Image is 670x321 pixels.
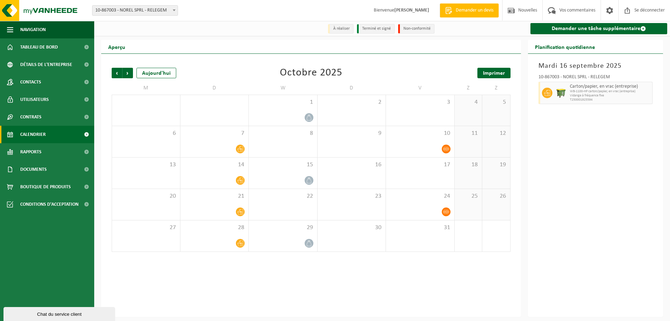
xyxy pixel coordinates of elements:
font: Calendrier [20,132,46,137]
font: Mardi 16 septembre 2025 [538,63,621,70]
font: Z [495,86,498,91]
font: T250001925594 [570,98,593,102]
font: 8 [310,130,313,137]
font: D [213,86,216,91]
font: 31 [444,224,450,231]
font: Imprimer [483,71,505,76]
font: 30 [375,224,381,231]
font: 19 [500,161,506,168]
font: Contacts [20,80,41,85]
font: 24 [444,193,450,199]
font: 16 [375,161,381,168]
a: Demander une tâche supplémentaire [530,23,668,34]
span: 10-867003 - NOREL SPRL - RELEGEM [92,5,178,16]
font: 12 [500,130,506,137]
font: 28 [238,224,244,231]
font: V [418,86,422,91]
span: 10-867003 - NOREL SPRL - RELEGEM [92,6,178,15]
font: 15 [307,161,313,168]
font: 2 [378,99,381,105]
font: 1 [310,99,313,105]
font: Planification quotidienne [535,45,595,50]
a: Imprimer [477,68,511,78]
font: 14 [238,161,244,168]
font: Terminé et signé [362,27,391,31]
img: WB-1100-HPE-GN-50 [556,88,566,98]
font: Demander une tâche supplémentaire [552,26,640,31]
font: Documents [20,167,47,172]
font: 10-867003 - NOREL SPRL - RELEGEM [538,74,610,80]
font: 22 [307,193,313,199]
font: Non-conformité [403,27,431,31]
font: Octobre 2025 [280,67,342,78]
font: Conditions d'acceptation [20,202,79,207]
font: 18 [471,161,478,168]
font: À réaliser [333,27,350,31]
font: Détails de l'entreprise [20,62,72,67]
font: 26 [500,193,506,199]
font: 23 [375,193,381,199]
font: 3 [447,99,450,105]
font: 27 [170,224,176,231]
a: Demander un devis [440,3,499,17]
font: Se déconnecter [634,8,665,13]
font: 13 [170,161,176,168]
font: Utilisateurs [20,97,49,102]
font: 10-867003 - NOREL SPRL - RELEGEM [95,8,167,13]
font: Navigation [20,27,46,32]
font: Carton/papier, en vrac (entreprise) [570,84,638,89]
font: M [143,86,149,91]
font: 6 [173,130,176,137]
font: Contrats [20,115,42,120]
font: Vos commentaires [559,8,595,13]
font: WB-1100-HP carton/papier, en vrac (entreprise) [570,89,635,93]
font: Tableau de bord [20,45,58,50]
font: Aujourd'hui [142,71,171,76]
font: Z [467,86,470,91]
font: Bienvenue [374,8,394,13]
font: D [350,86,353,91]
font: 17 [444,161,450,168]
font: 5 [503,99,506,105]
font: Rapports [20,149,42,155]
font: Demander un devis [456,8,493,13]
font: Aperçu [108,45,125,50]
font: W [281,86,286,91]
font: 20 [170,193,176,199]
iframe: widget de discussion [3,306,117,321]
font: [PERSON_NAME] [394,8,429,13]
font: Vidange à fréquence fixe [570,94,604,97]
font: 7 [241,130,244,137]
font: 11 [471,130,478,137]
font: 25 [471,193,478,199]
font: Boutique de produits [20,184,71,190]
font: 4 [475,99,478,105]
font: 9 [378,130,381,137]
font: 21 [238,193,244,199]
font: Nouvelles [518,8,537,13]
font: 10 [444,130,450,137]
font: 29 [307,224,313,231]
